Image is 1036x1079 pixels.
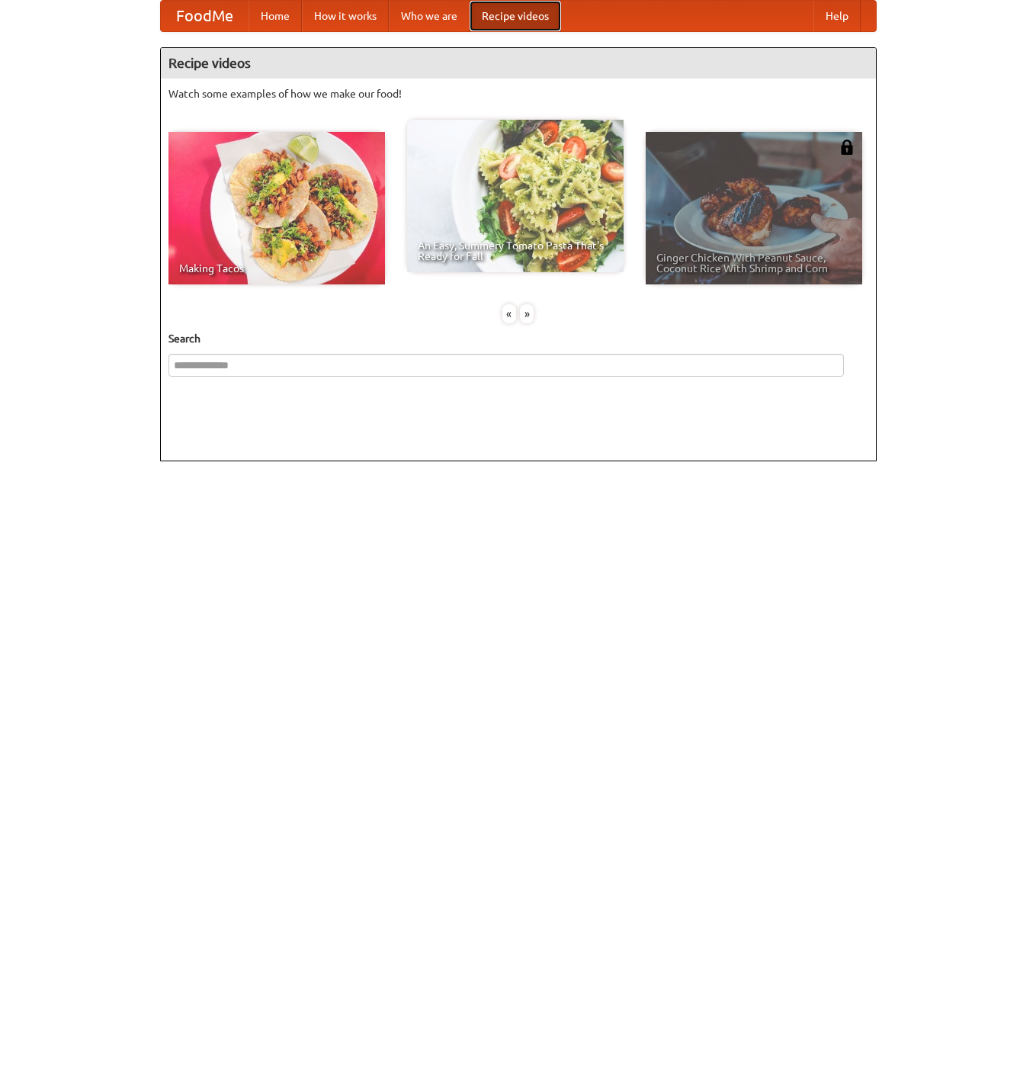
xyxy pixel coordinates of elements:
span: An Easy, Summery Tomato Pasta That's Ready for Fall [418,240,613,262]
span: Making Tacos [179,263,374,274]
a: Who we are [389,1,470,31]
a: Help [813,1,861,31]
a: FoodMe [161,1,249,31]
h4: Recipe videos [161,48,876,79]
img: 483408.png [839,140,855,155]
a: How it works [302,1,389,31]
h5: Search [168,331,868,346]
div: « [502,304,516,323]
a: Home [249,1,302,31]
a: An Easy, Summery Tomato Pasta That's Ready for Fall [407,120,624,272]
div: » [520,304,534,323]
p: Watch some examples of how we make our food! [168,86,868,101]
a: Recipe videos [470,1,561,31]
a: Making Tacos [168,132,385,284]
